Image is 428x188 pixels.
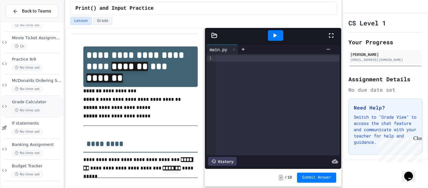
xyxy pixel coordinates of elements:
p: Switch to "Grade View" to access the chat feature and communicate with your teacher for help and ... [354,114,417,145]
h1: CS Level 1 [348,19,386,27]
button: Submit Answer [297,173,337,183]
span: No time set [12,129,43,135]
iframe: chat widget [376,136,422,162]
span: Practice 9/9 [12,57,62,62]
span: 1h [12,43,27,49]
span: No time set [12,107,43,113]
span: No time set [12,171,43,177]
span: McDonalds Ordering System [12,78,62,83]
iframe: chat widget [402,163,422,182]
div: 1 [206,55,213,62]
span: Submit Answer [302,175,331,180]
h2: Assignment Details [348,75,422,83]
span: Movie Ticket Assignment [12,35,62,41]
span: / [284,175,287,180]
div: main.py [206,45,238,54]
div: [PERSON_NAME] [350,51,420,57]
div: No due date set [348,86,422,94]
div: [EMAIL_ADDRESS][DOMAIN_NAME] [350,57,420,62]
div: main.py [206,46,230,53]
span: No time set [12,65,43,71]
h2: Your Progress [348,38,422,46]
button: Lesson [70,17,92,25]
span: No time set [12,86,43,92]
div: History [208,157,237,166]
span: 10 [287,175,292,180]
span: Back to Teams [22,8,51,14]
span: No time set [12,22,43,28]
span: Banking Assignment [12,142,62,148]
span: - [279,175,283,181]
span: Print() and Input Practice [76,5,154,12]
span: If statements [12,121,62,126]
button: Grade [93,17,112,25]
h3: Need Help? [354,104,417,111]
div: Chat with us now!Close [3,3,43,40]
span: Budget Tracker [12,164,62,169]
span: Grade Calculator [12,99,62,105]
span: No time set [12,150,43,156]
button: Back to Teams [6,4,58,18]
